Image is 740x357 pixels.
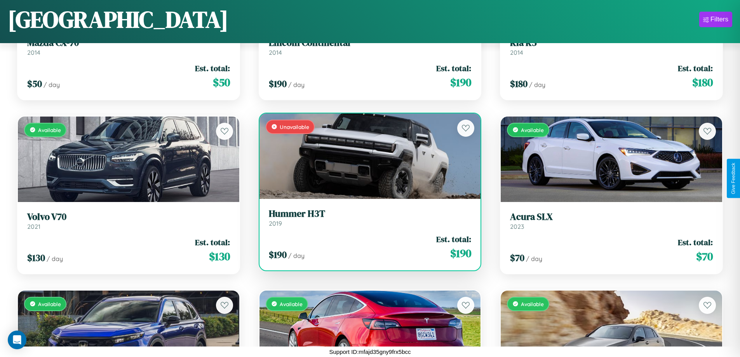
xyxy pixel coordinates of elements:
span: Available [280,301,303,307]
span: / day [288,81,305,89]
span: $ 190 [450,246,471,261]
a: Kia K52014 [510,37,713,56]
span: $ 50 [27,77,42,90]
span: Available [521,127,544,133]
span: 2021 [27,223,40,230]
span: Unavailable [280,124,309,130]
span: $ 130 [27,251,45,264]
span: $ 130 [209,249,230,264]
a: Hummer H3T2019 [269,208,472,227]
span: / day [526,255,542,263]
p: Support ID: mfajd35gny9frx5bcc [329,347,411,357]
span: $ 190 [269,77,287,90]
h3: Mazda CX-70 [27,37,230,49]
a: Lincoln Continental2014 [269,37,472,56]
span: Available [38,127,61,133]
h3: Hummer H3T [269,208,472,219]
span: 2019 [269,219,282,227]
span: 2014 [510,49,523,56]
a: Volvo V702021 [27,211,230,230]
span: / day [44,81,60,89]
span: Est. total: [436,233,471,245]
span: Est. total: [678,63,713,74]
span: Est. total: [436,63,471,74]
span: $ 180 [692,75,713,90]
span: Est. total: [678,237,713,248]
span: $ 70 [696,249,713,264]
h3: Lincoln Continental [269,37,472,49]
span: Est. total: [195,237,230,248]
span: Est. total: [195,63,230,74]
a: Mazda CX-702014 [27,37,230,56]
div: Give Feedback [731,163,736,194]
a: Acura SLX2023 [510,211,713,230]
span: $ 70 [510,251,524,264]
span: 2023 [510,223,524,230]
h3: Volvo V70 [27,211,230,223]
span: $ 50 [213,75,230,90]
span: / day [529,81,545,89]
span: $ 190 [450,75,471,90]
span: $ 190 [269,248,287,261]
span: Available [521,301,544,307]
h1: [GEOGRAPHIC_DATA] [8,3,228,35]
h3: Kia K5 [510,37,713,49]
h3: Acura SLX [510,211,713,223]
span: / day [47,255,63,263]
div: Filters [710,16,728,23]
span: 2014 [27,49,40,56]
div: Open Intercom Messenger [8,331,26,349]
span: 2014 [269,49,282,56]
span: Available [38,301,61,307]
span: / day [288,252,305,259]
button: Filters [699,12,732,27]
span: $ 180 [510,77,528,90]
